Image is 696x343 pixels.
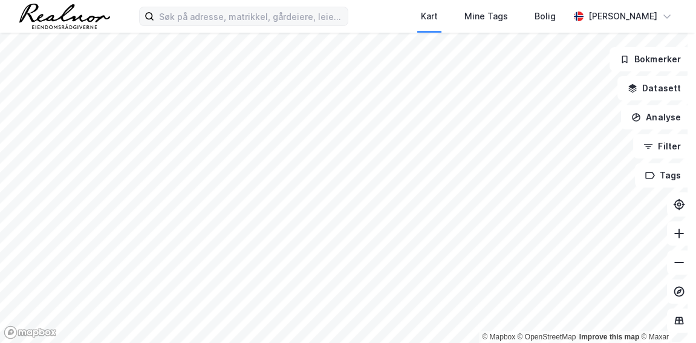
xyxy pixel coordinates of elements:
[19,4,110,29] img: realnor-logo.934646d98de889bb5806.png
[588,9,657,24] div: [PERSON_NAME]
[421,9,438,24] div: Kart
[636,285,696,343] div: Kontrollprogram for chat
[464,9,508,24] div: Mine Tags
[636,285,696,343] iframe: Chat Widget
[535,9,556,24] div: Bolig
[154,7,348,25] input: Søk på adresse, matrikkel, gårdeiere, leietakere eller personer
